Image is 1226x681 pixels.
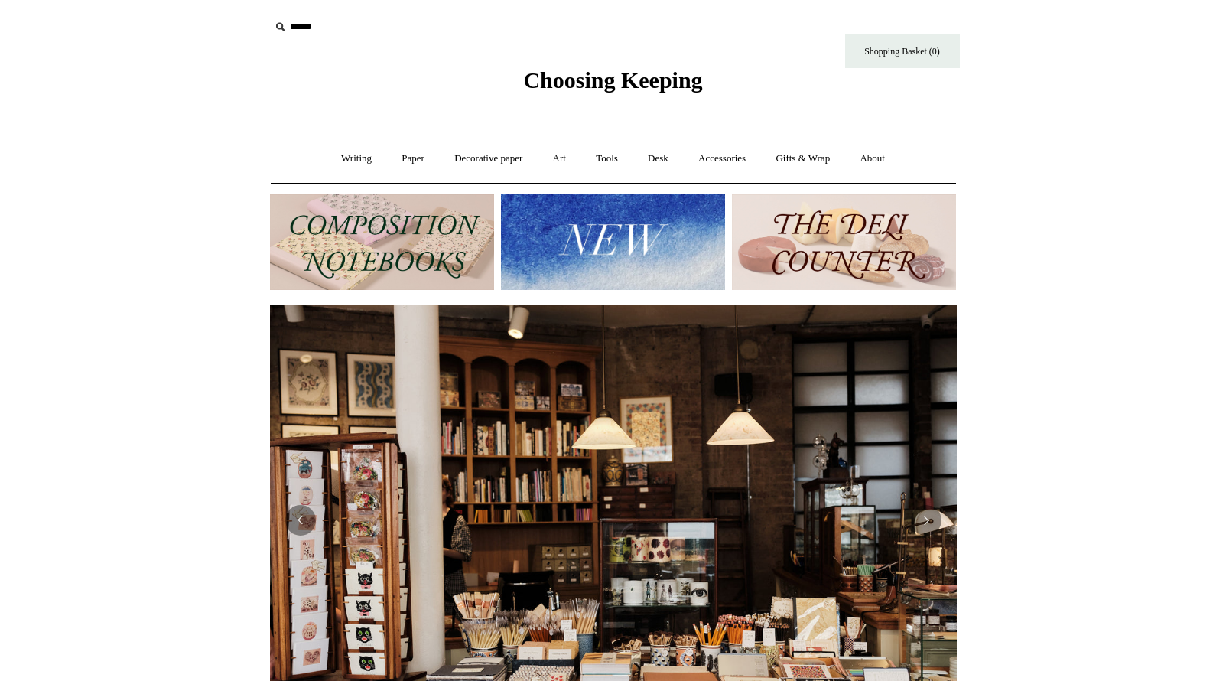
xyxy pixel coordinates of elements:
[732,194,956,290] img: The Deli Counter
[285,505,316,536] button: Previous
[762,138,844,179] a: Gifts & Wrap
[846,138,899,179] a: About
[539,138,580,179] a: Art
[582,138,632,179] a: Tools
[523,80,702,90] a: Choosing Keeping
[685,138,759,179] a: Accessories
[270,194,494,290] img: 202302 Composition ledgers.jpg__PID:69722ee6-fa44-49dd-a067-31375e5d54ec
[388,138,438,179] a: Paper
[523,67,702,93] span: Choosing Keeping
[501,194,725,290] img: New.jpg__PID:f73bdf93-380a-4a35-bcfe-7823039498e1
[327,138,385,179] a: Writing
[911,505,941,536] button: Next
[441,138,536,179] a: Decorative paper
[845,34,960,68] a: Shopping Basket (0)
[634,138,682,179] a: Desk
